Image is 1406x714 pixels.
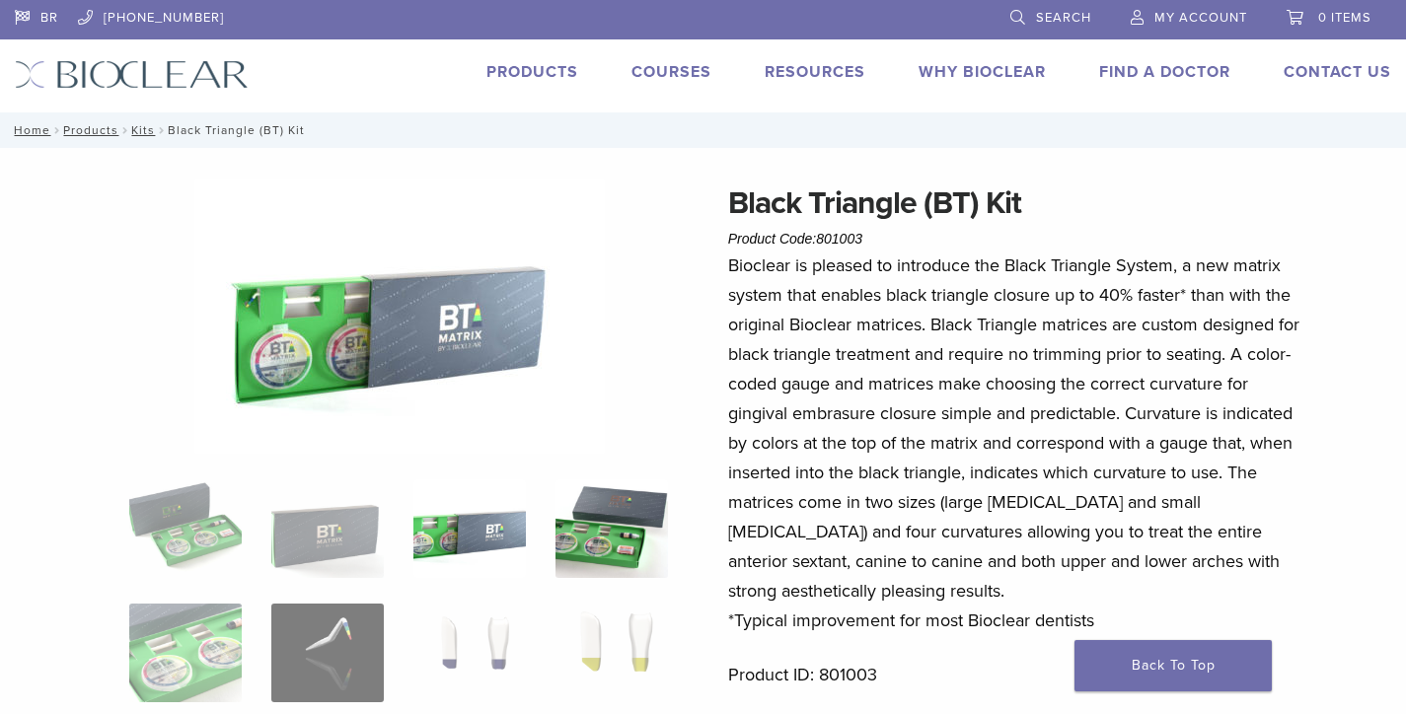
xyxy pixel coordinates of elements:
a: Contact Us [1284,62,1391,82]
span: / [50,125,63,135]
span: My Account [1154,10,1247,26]
p: Product ID: 801003 [728,660,1301,689]
a: Why Bioclear [919,62,1046,82]
a: Kits [131,123,155,137]
a: Back To Top [1074,640,1272,691]
img: Black Triangle (BT) Kit - Image 3 [413,479,526,578]
p: Bioclear is pleased to introduce the Black Triangle System, a new matrix system that enables blac... [728,250,1301,635]
span: / [155,125,168,135]
img: Black Triangle (BT) Kit - Image 7 [413,604,526,702]
span: / [118,125,131,135]
span: 0 items [1318,10,1371,26]
span: Search [1036,10,1091,26]
img: Black Triangle (BT) Kit - Image 2 [271,479,384,578]
img: Black Triangle (BT) Kit - Image 3 [194,179,605,454]
img: Intro-Black-Triangle-Kit-6-Copy-e1548792917662-324x324.jpg [129,479,242,578]
img: Black Triangle (BT) Kit - Image 6 [271,604,384,702]
a: Resources [765,62,865,82]
a: Products [63,123,118,137]
a: Find A Doctor [1099,62,1230,82]
a: Products [486,62,578,82]
a: Courses [631,62,711,82]
span: Product Code: [728,231,862,247]
img: Black Triangle (BT) Kit - Image 8 [555,604,668,702]
span: 801003 [816,231,862,247]
img: Black Triangle (BT) Kit - Image 4 [555,479,668,578]
img: Black Triangle (BT) Kit - Image 5 [129,604,242,702]
a: Home [8,123,50,137]
h1: Black Triangle (BT) Kit [728,179,1301,227]
img: Bioclear [15,60,249,89]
